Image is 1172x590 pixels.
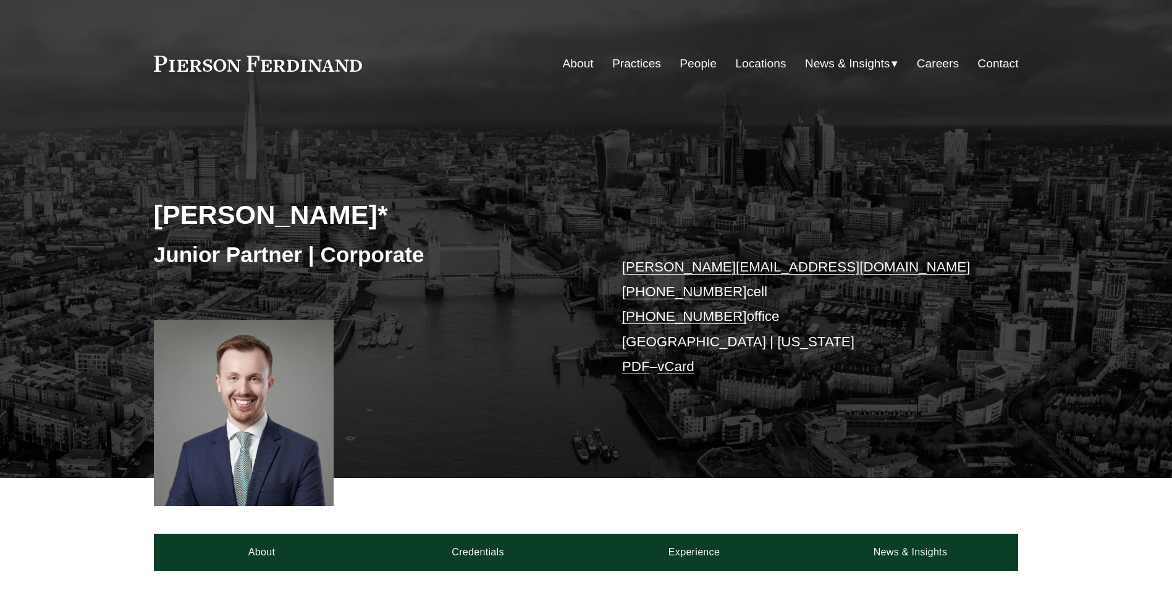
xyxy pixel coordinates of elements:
[622,255,982,380] p: cell office [GEOGRAPHIC_DATA] | [US_STATE] –
[802,534,1018,571] a: News & Insights
[805,53,890,75] span: News & Insights
[680,52,717,75] a: People
[622,259,971,275] a: [PERSON_NAME][EMAIL_ADDRESS][DOMAIN_NAME]
[622,359,650,374] a: PDF
[735,52,786,75] a: Locations
[657,359,694,374] a: vCard
[154,241,586,268] h3: Junior Partner | Corporate
[563,52,594,75] a: About
[586,534,803,571] a: Experience
[977,52,1018,75] a: Contact
[154,199,586,231] h2: [PERSON_NAME]*
[805,52,898,75] a: folder dropdown
[154,534,370,571] a: About
[612,52,661,75] a: Practices
[370,534,586,571] a: Credentials
[622,309,747,324] a: [PHONE_NUMBER]
[622,284,747,299] a: [PHONE_NUMBER]
[917,52,959,75] a: Careers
